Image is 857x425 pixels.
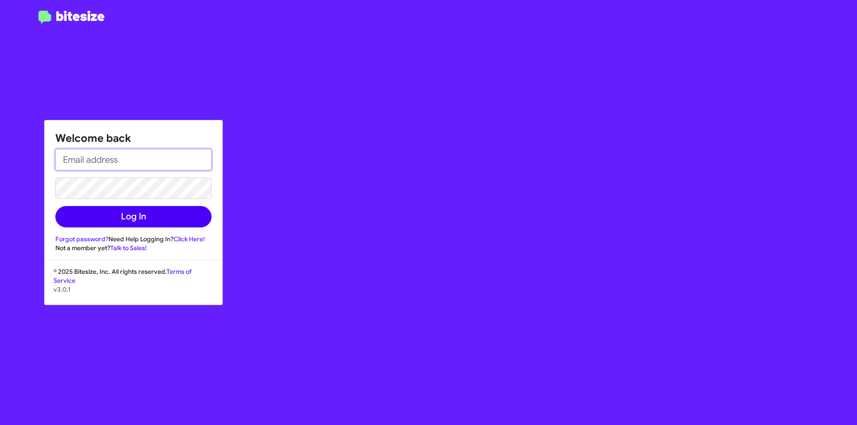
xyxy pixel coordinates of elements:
button: Log In [55,206,212,227]
input: Email address [55,149,212,170]
a: Talk to Sales! [110,244,147,252]
div: Need Help Logging In? [55,235,212,243]
a: Forgot password? [55,235,108,243]
h1: Welcome back [55,131,212,145]
div: Not a member yet? [55,243,212,252]
a: Click Here! [174,235,205,243]
div: © 2025 Bitesize, Inc. All rights reserved. [45,267,222,305]
p: v3.0.1 [54,285,213,294]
